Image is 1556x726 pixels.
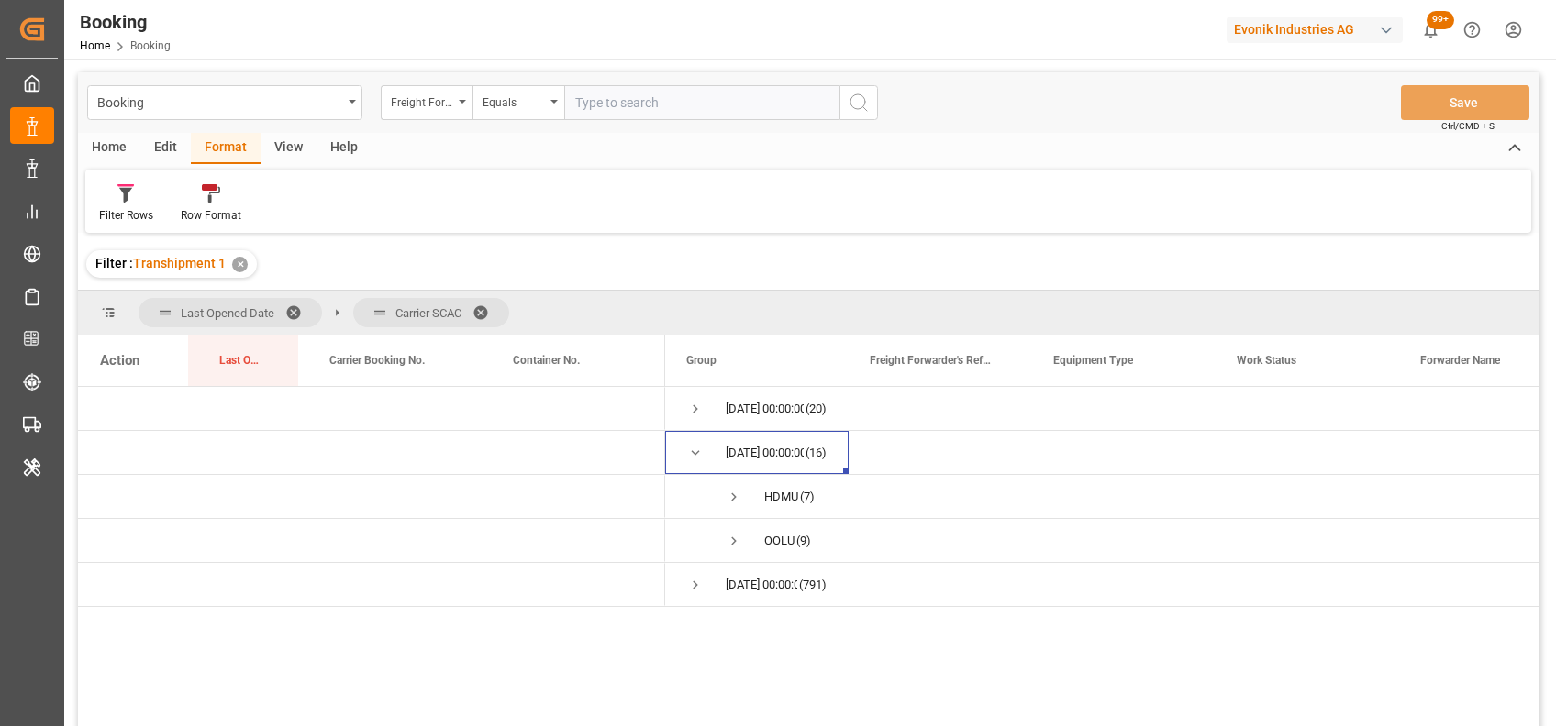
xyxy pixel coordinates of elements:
[329,354,425,367] span: Carrier Booking No.
[95,256,133,270] span: Filter :
[181,306,274,320] span: Last Opened Date
[839,85,878,120] button: search button
[87,85,362,120] button: open menu
[870,354,993,367] span: Freight Forwarder's Reference No.
[1427,11,1454,29] span: 99+
[1441,119,1495,133] span: Ctrl/CMD + S
[99,207,153,224] div: Filter Rows
[140,133,191,164] div: Edit
[686,354,717,367] span: Group
[261,133,317,164] div: View
[564,85,839,120] input: Type to search
[78,563,665,607] div: Press SPACE to select this row.
[133,256,226,270] span: Transhipment 1
[1410,9,1451,50] button: show 119 new notifications
[181,207,241,224] div: Row Format
[1401,85,1529,120] button: Save
[1451,9,1493,50] button: Help Center
[472,85,564,120] button: open menu
[726,564,797,606] div: [DATE] 00:00:00
[764,476,798,518] div: HDMU
[395,306,461,320] span: Carrier SCAC
[513,354,580,367] span: Container No.
[764,520,795,562] div: OOLU
[1237,354,1296,367] span: Work Status
[799,564,827,606] span: (791)
[1420,354,1500,367] span: Forwarder Name
[1227,16,1403,43] div: Evonik Industries AG
[806,432,827,474] span: (16)
[391,90,453,111] div: Freight Forwarder's Reference No.
[219,354,260,367] span: Last Opened By
[78,431,665,475] div: Press SPACE to select this row.
[796,520,811,562] span: (9)
[78,475,665,519] div: Press SPACE to select this row.
[726,432,804,474] div: [DATE] 00:00:00
[1227,12,1410,47] button: Evonik Industries AG
[97,90,342,113] div: Booking
[78,387,665,431] div: Press SPACE to select this row.
[80,8,171,36] div: Booking
[80,39,110,52] a: Home
[317,133,372,164] div: Help
[191,133,261,164] div: Format
[800,476,815,518] span: (7)
[483,90,545,111] div: Equals
[78,519,665,563] div: Press SPACE to select this row.
[232,257,248,272] div: ✕
[100,352,139,368] div: Action
[1053,354,1133,367] span: Equipment Type
[78,133,140,164] div: Home
[806,388,827,430] span: (20)
[726,388,804,430] div: [DATE] 00:00:00
[381,85,472,120] button: open menu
